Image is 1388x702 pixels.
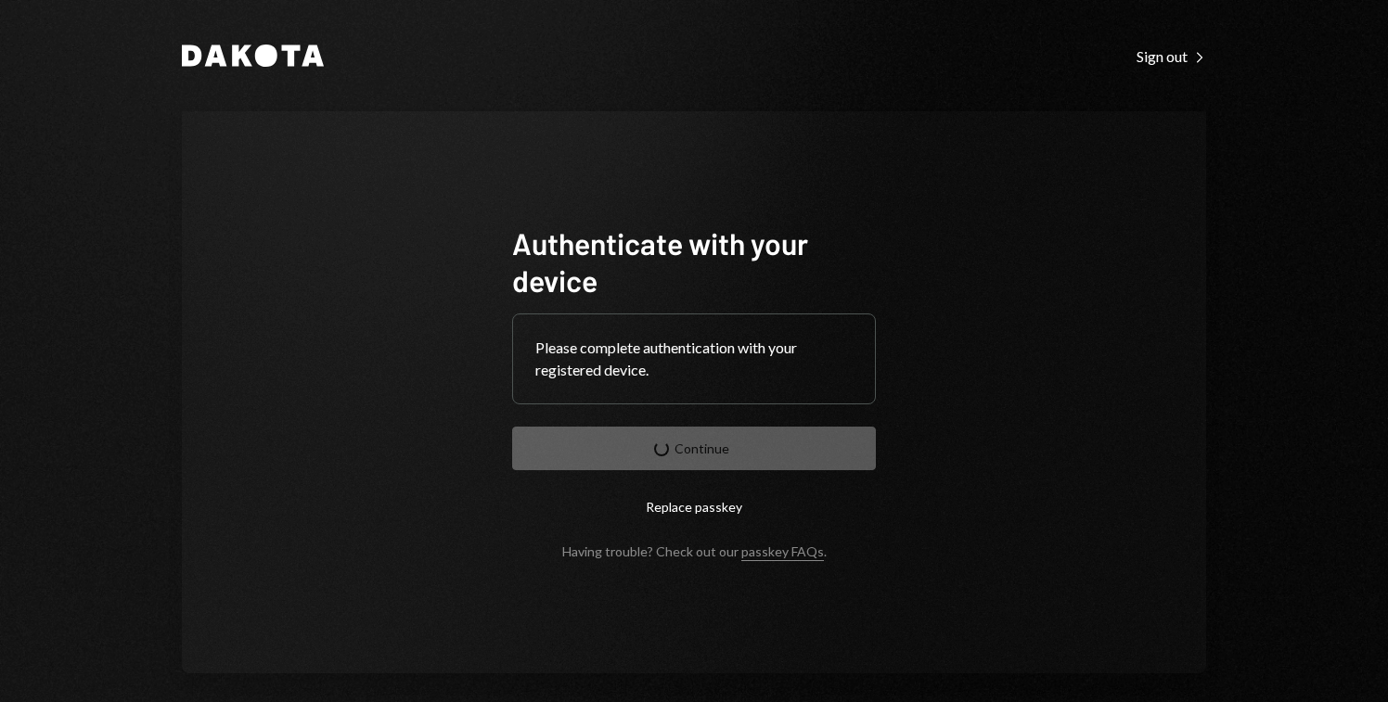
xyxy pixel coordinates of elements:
[1137,45,1206,66] a: Sign out
[512,224,876,299] h1: Authenticate with your device
[741,543,824,561] a: passkey FAQs
[1137,47,1206,66] div: Sign out
[535,337,853,381] div: Please complete authentication with your registered device.
[512,485,876,529] button: Replace passkey
[562,543,827,559] div: Having trouble? Check out our .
